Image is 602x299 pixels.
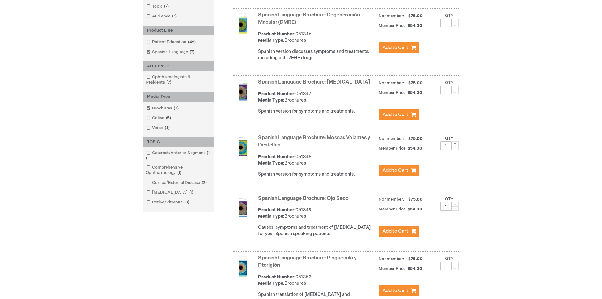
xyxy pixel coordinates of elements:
[382,45,408,51] span: Add to Cart
[379,79,404,87] strong: Nonmember:
[233,80,253,101] img: Spanish Language Brochure: Glaucoma
[258,196,349,202] a: Spanish Language Brochure: Ojo Seco
[258,255,357,268] a: Spanish Language Brochure: Pingüécula y Pterigión
[379,266,407,271] strong: Member Price:
[379,226,419,237] button: Add to Cart
[258,207,375,220] div: 051349 Brochures
[145,3,171,9] a: Topic7
[258,97,284,103] strong: Media Type:
[258,91,295,97] strong: Product Number:
[176,170,183,175] span: 1
[408,23,423,28] span: $54.00
[258,224,375,237] div: Causes, symptoms and treatment of [MEDICAL_DATA] for your Spanish speaking patients.
[445,136,453,141] label: Qty
[379,285,419,296] button: Add to Cart
[188,49,196,54] span: 7
[258,108,375,115] div: Spanish version for symptoms and treatments.
[379,165,419,176] button: Add to Cart
[165,80,173,85] span: 7
[379,42,419,53] button: Add to Cart
[143,61,214,71] div: AUDIENCE
[258,274,295,280] strong: Product Number:
[163,125,171,130] span: 4
[407,136,423,141] span: $75.00
[183,200,191,205] span: 3
[379,207,407,212] strong: Member Price:
[379,90,407,95] strong: Member Price:
[408,266,423,271] span: $54.00
[440,86,452,94] input: Qty
[382,112,408,118] span: Add to Cart
[445,196,453,202] label: Qty
[200,180,208,185] span: 2
[258,274,375,287] div: 051353 Brochures
[258,79,370,85] a: Spanish Language Brochure: [MEDICAL_DATA]
[440,141,452,150] input: Qty
[233,13,253,34] img: Spanish Language Brochure: Degeneración Macular (DMRE)
[143,92,214,102] div: Media Type
[258,38,284,43] strong: Media Type:
[408,146,423,151] span: $54.00
[233,197,253,217] img: Spanish Language Brochure: Ojo Seco
[382,288,408,294] span: Add to Cart
[445,80,453,85] label: Qty
[258,12,360,25] a: Spanish Language Brochure: Degeneración Macular (DMRE)
[445,13,453,18] label: Qty
[143,26,214,35] div: Product Line
[145,190,196,196] a: [MEDICAL_DATA]1
[233,136,253,156] img: Spanish Language Brochure: Moscas Volantes y Destellos
[408,90,423,95] span: $54.00
[258,31,295,37] strong: Product Number:
[379,255,404,263] strong: Nonmember:
[258,171,375,178] div: Spanish version for symptoms and treatments.
[145,125,172,131] a: Video4
[145,180,209,186] a: Cornea/External Disease2
[145,165,212,176] a: Comprehensive Ophthalmology1
[379,146,407,151] strong: Member Price:
[164,115,173,121] span: 5
[408,207,423,212] span: $54.00
[145,13,179,19] a: Audience7
[188,190,195,195] span: 1
[440,262,452,270] input: Qty
[258,154,295,159] strong: Product Number:
[258,214,284,219] strong: Media Type:
[258,281,284,286] strong: Media Type:
[382,228,408,234] span: Add to Cart
[258,154,375,166] div: 051348 Brochures
[445,256,453,261] label: Qty
[258,31,375,44] div: 051346 Brochures
[379,135,404,143] strong: Nonmember:
[382,167,408,173] span: Add to Cart
[258,135,370,148] a: Spanish Language Brochure: Moscas Volantes y Destellos
[145,49,197,55] a: Spanish Language7
[379,12,404,20] strong: Nonmember:
[233,256,253,277] img: Spanish Language Brochure: Pingüécula y Pterigión
[379,196,404,203] strong: Nonmember:
[143,137,214,147] div: TOPIC
[258,48,375,61] div: Spanish version discusses symptoms and treatments, including anti-VEGF drugs
[145,115,173,121] a: Online5
[145,39,198,45] a: Patient Education46
[162,4,170,9] span: 7
[145,199,192,205] a: Retina/Vitreous3
[258,160,284,166] strong: Media Type:
[258,91,375,103] div: 051347 Brochures
[379,109,419,120] button: Add to Cart
[258,207,295,213] strong: Product Number:
[170,14,178,19] span: 7
[145,74,212,85] a: Ophthalmologists & Residents7
[440,19,452,27] input: Qty
[172,106,180,111] span: 7
[379,23,407,28] strong: Member Price:
[440,202,452,211] input: Qty
[145,150,212,161] a: Cataract/Anterior Segment1
[407,13,423,18] span: $75.00
[407,197,423,202] span: $75.00
[407,256,423,261] span: $75.00
[186,40,197,45] span: 46
[407,80,423,85] span: $75.00
[146,150,210,161] span: 1
[145,105,181,111] a: Brochures7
